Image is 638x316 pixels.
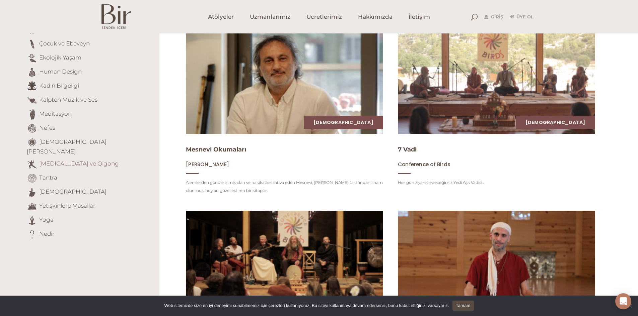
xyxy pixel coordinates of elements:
a: Kalpten Müzik ve Ses [39,96,97,103]
a: Mesnevi Okumaları [186,146,246,153]
a: [DEMOGRAPHIC_DATA] [525,119,585,126]
a: Yetişkinlere Masallar [39,202,95,209]
a: Human Design [39,68,82,75]
a: Meditasyon [39,110,72,117]
a: Kadın Bilgeliği [39,82,79,89]
a: [DEMOGRAPHIC_DATA][PERSON_NAME] [27,138,107,155]
a: Tamam [452,301,474,311]
a: [PERSON_NAME] [186,161,229,168]
span: Ücretlerimiz [306,13,342,21]
p: Her gün ziyaret edeceğimiz Yedi Aşk Vadisi... [398,179,595,187]
a: [DEMOGRAPHIC_DATA] [313,119,373,126]
a: 7 Vadi [398,146,417,153]
span: Uzmanlarımız [250,13,290,21]
a: Nedir [39,230,55,237]
a: Giriş [484,13,503,21]
div: Open Intercom Messenger [615,293,631,309]
a: [DEMOGRAPHIC_DATA] [39,188,107,195]
a: Nefes [39,124,55,131]
a: Ekolojik Yaşam [39,54,81,61]
span: Atölyeler [208,13,234,21]
span: Hakkımızda [358,13,393,21]
a: Tantra [39,174,57,181]
p: Alemlerden gönüle inmiş olan ve hakikatleri ihtiva eden Mesnevi, [PERSON_NAME] tarafından ilham o... [186,179,383,195]
a: Conference of Birds [398,161,450,168]
a: Yoga [39,216,54,223]
a: [MEDICAL_DATA] ve Qigong [39,160,119,167]
span: Web sitemizde size en iyi deneyimi sunabilmemiz için çerezleri kullanıyoruz. Bu siteyi kullanmaya... [164,302,449,309]
a: Çocuk ve Ebeveyn [39,40,90,47]
a: Üye Ol [510,13,534,21]
span: İletişim [409,13,430,21]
